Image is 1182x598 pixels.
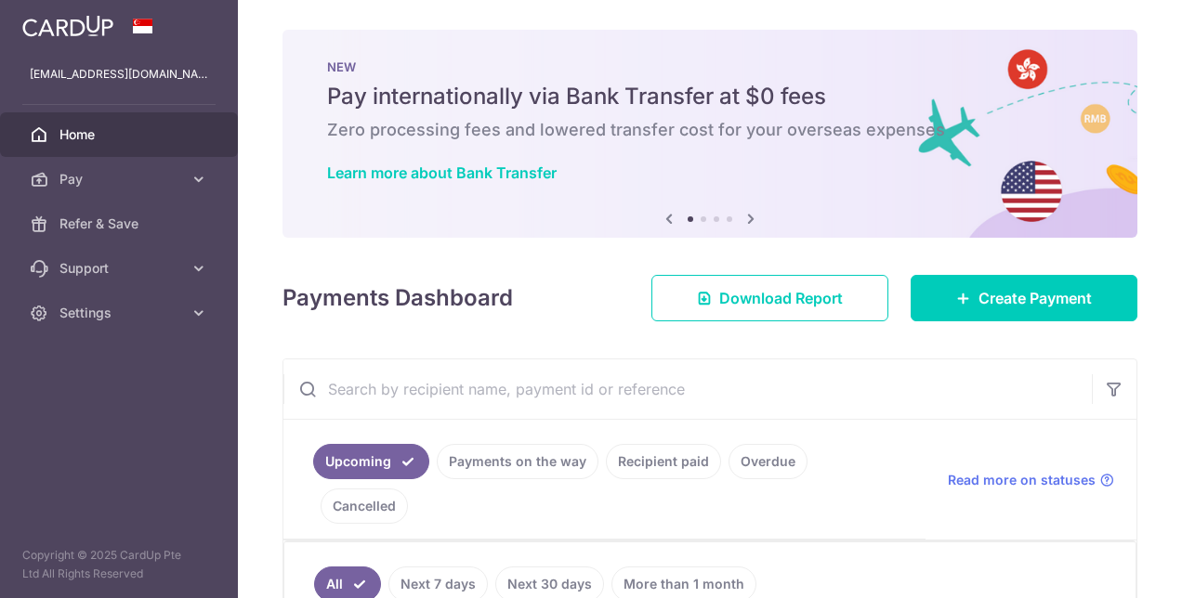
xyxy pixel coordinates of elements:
[719,287,843,309] span: Download Report
[327,82,1093,111] h5: Pay internationally via Bank Transfer at $0 fees
[22,15,113,37] img: CardUp
[59,170,182,188] span: Pay
[282,30,1137,238] img: Bank transfer banner
[59,125,182,144] span: Home
[978,287,1092,309] span: Create Payment
[59,259,182,278] span: Support
[313,444,429,479] a: Upcoming
[59,304,182,322] span: Settings
[911,275,1137,321] a: Create Payment
[437,444,598,479] a: Payments on the way
[327,59,1093,74] p: NEW
[283,359,1092,419] input: Search by recipient name, payment id or reference
[948,471,1114,489] a: Read more on statuses
[948,471,1096,489] span: Read more on statuses
[59,214,182,233] span: Refer & Save
[282,281,513,315] h4: Payments Dashboard
[321,488,408,524] a: Cancelled
[327,119,1093,141] h6: Zero processing fees and lowered transfer cost for your overseas expenses
[729,444,808,479] a: Overdue
[651,275,888,321] a: Download Report
[606,444,721,479] a: Recipient paid
[30,65,208,84] p: [EMAIL_ADDRESS][DOMAIN_NAME]
[327,163,557,182] a: Learn more about Bank Transfer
